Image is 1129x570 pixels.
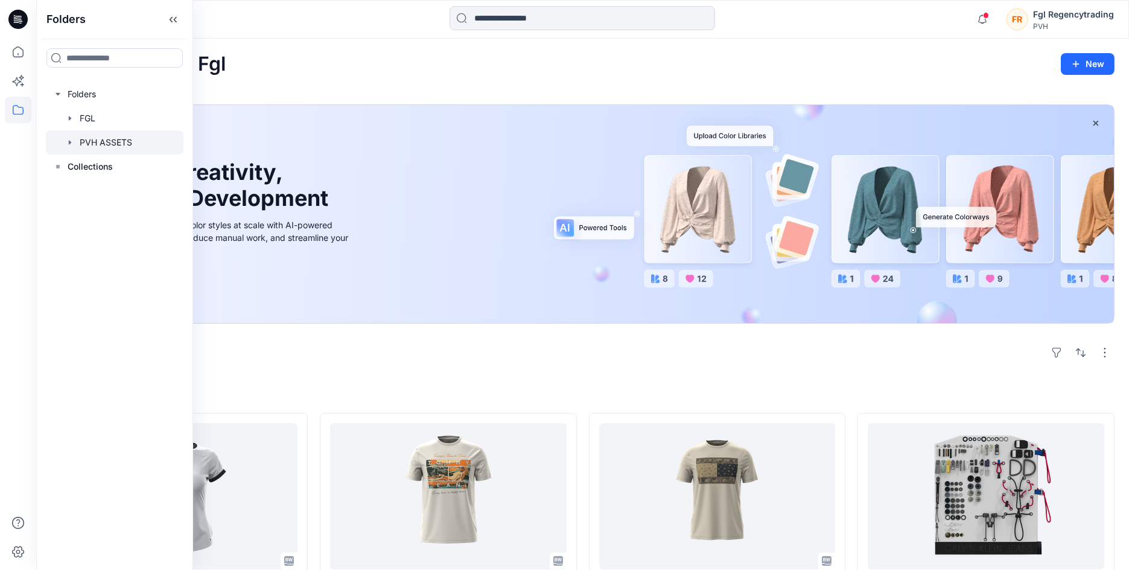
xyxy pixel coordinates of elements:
p: Collections [68,159,113,174]
a: XM0XM06303 - OP TJM RLX PAISLEY FLAG SS TEE - V01 [599,423,836,569]
div: Explore ideas faster and recolor styles at scale with AI-powered tools that boost creativity, red... [80,219,352,257]
button: New [1061,53,1115,75]
div: Fgl Regencytrading [1033,7,1114,22]
h1: Unleash Creativity, Speed Up Development [80,159,334,211]
a: CK 3D TRIM [868,423,1104,569]
h4: Styles [51,386,1115,401]
div: FR [1007,8,1028,30]
a: Discover more [80,271,352,295]
a: XM0XM06301 -OP TJM RLX BEACH CLUB SS TEE-V01 [330,423,567,569]
div: PVH [1033,22,1114,31]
